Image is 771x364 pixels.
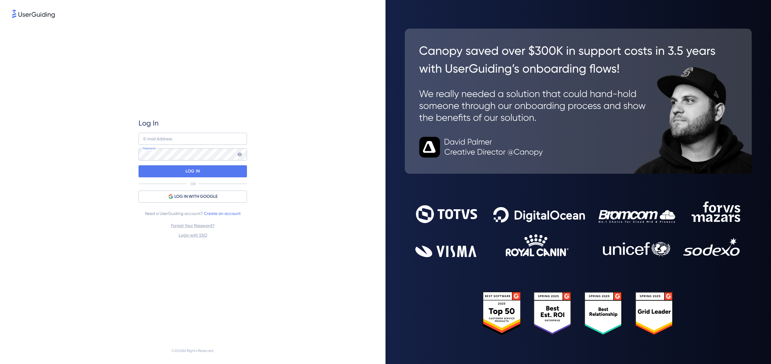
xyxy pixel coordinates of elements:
[405,29,752,174] img: 26c0aa7c25a843aed4baddd2b5e0fa68.svg
[186,166,200,176] p: LOG IN
[483,292,674,335] img: 25303e33045975176eb484905ab012ff.svg
[204,211,241,216] a: Create an account
[174,193,217,200] span: LOG IN WITH GOOGLE
[415,201,741,257] img: 9302ce2ac39453076f5bc0f2f2ca889b.svg
[190,182,195,186] p: OR
[171,347,214,354] span: © 2025 All Rights Reserved.
[139,133,247,145] input: example@company.com
[179,233,207,238] a: Login with SSO
[145,210,241,217] span: Need a UserGuiding account?
[12,10,55,18] img: 8faab4ba6bc7696a72372aa768b0286c.svg
[171,223,215,228] a: Forgot Your Password?
[139,118,159,128] span: Log In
